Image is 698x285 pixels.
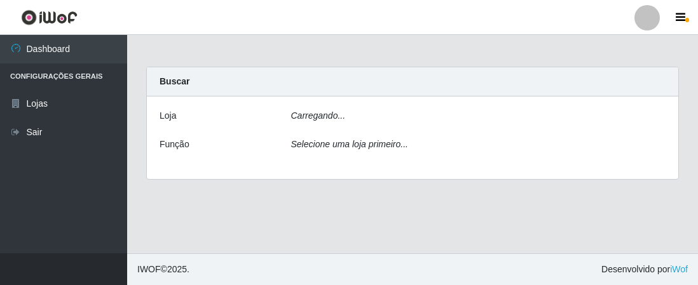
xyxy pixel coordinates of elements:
i: Selecione uma loja primeiro... [291,139,408,149]
span: IWOF [137,264,161,274]
img: CoreUI Logo [21,10,78,25]
a: iWof [670,264,688,274]
strong: Buscar [160,76,189,86]
label: Função [160,138,189,151]
span: © 2025 . [137,263,189,276]
span: Desenvolvido por [601,263,688,276]
i: Carregando... [291,110,346,121]
label: Loja [160,109,176,123]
